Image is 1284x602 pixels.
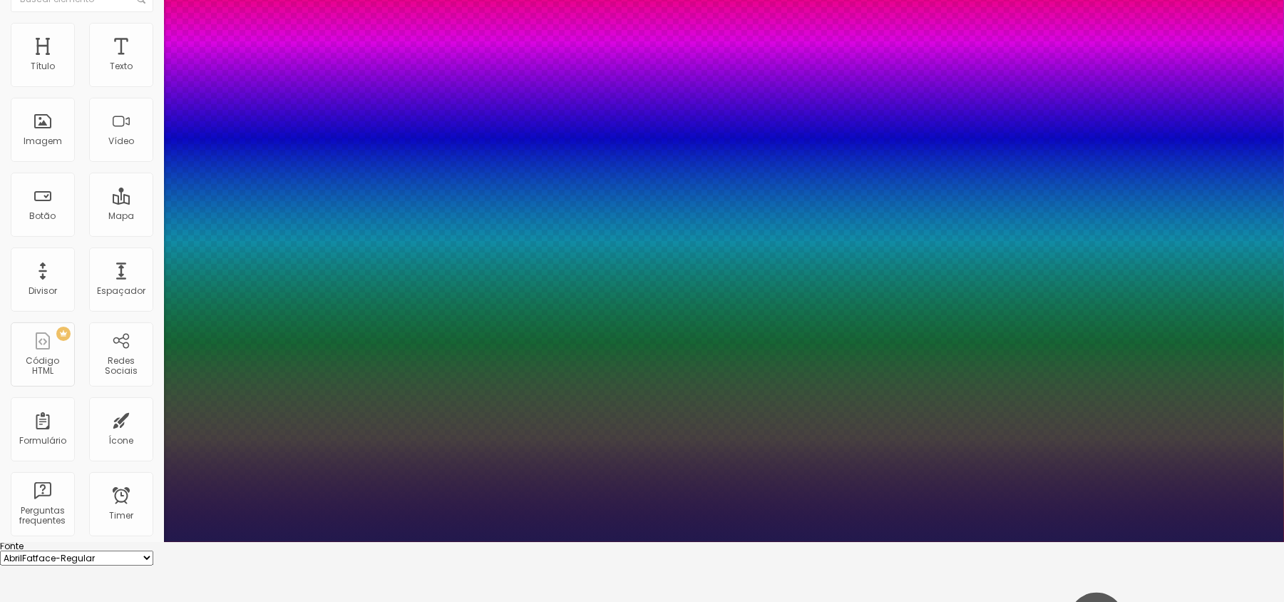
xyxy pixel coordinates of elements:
div: Vídeo [108,136,134,146]
div: Título [31,61,55,71]
div: Código HTML [14,356,71,377]
div: Mapa [108,211,134,221]
div: Timer [109,511,133,521]
div: Botão [30,211,56,221]
div: Formulário [19,436,66,446]
div: Texto [110,61,133,71]
div: Perguntas frequentes [14,506,71,526]
div: Espaçador [97,286,145,296]
div: Ícone [109,436,134,446]
div: Divisor [29,286,57,296]
div: Imagem [24,136,62,146]
div: Redes Sociais [93,356,149,377]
